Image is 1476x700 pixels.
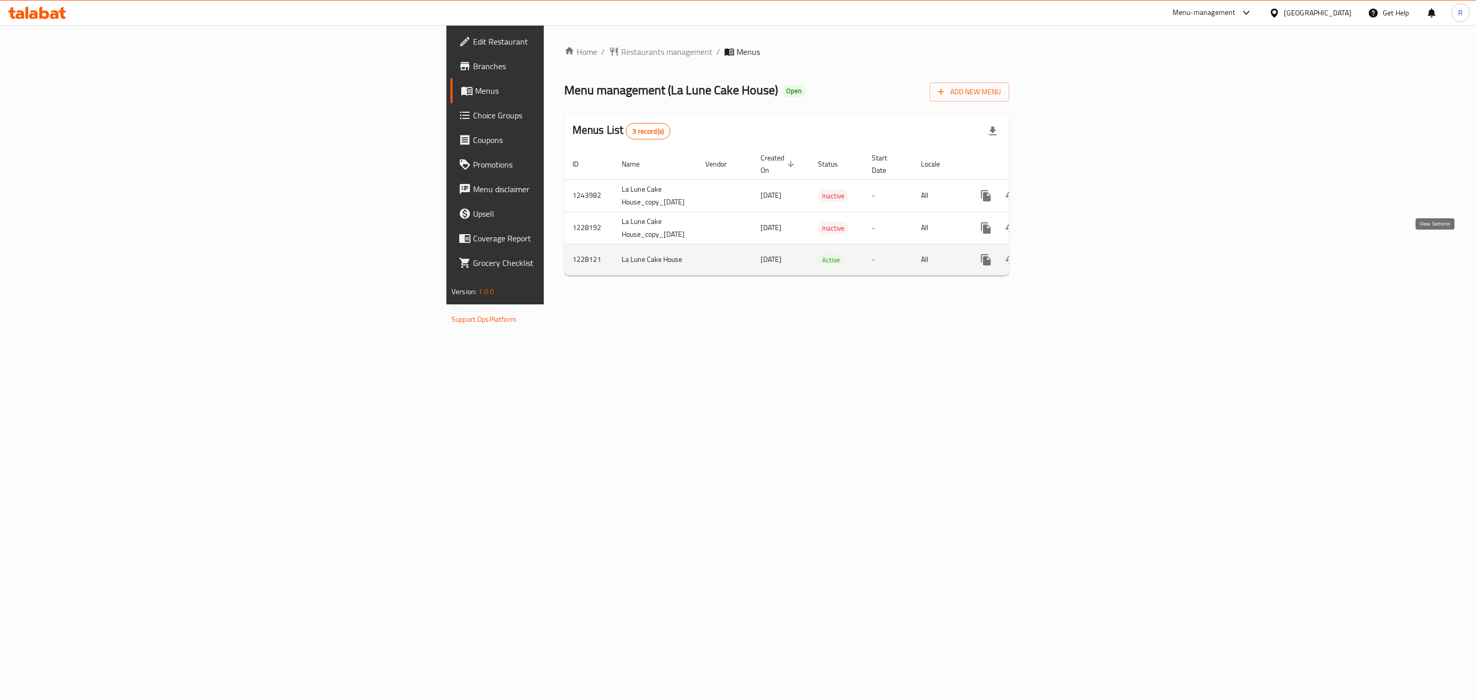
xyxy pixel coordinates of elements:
[572,122,670,139] h2: Menus List
[761,253,782,266] span: [DATE]
[450,78,693,103] a: Menus
[930,83,1009,101] button: Add New Menu
[716,46,720,58] li: /
[473,134,685,146] span: Coupons
[450,251,693,275] a: Grocery Checklist
[913,244,966,275] td: All
[564,46,1009,58] nav: breadcrumb
[452,285,477,298] span: Version:
[450,128,693,152] a: Coupons
[998,183,1023,208] button: Change Status
[1458,7,1463,18] span: R
[966,149,1080,180] th: Actions
[450,29,693,54] a: Edit Restaurant
[473,109,685,121] span: Choice Groups
[921,158,953,170] span: Locale
[622,158,653,170] span: Name
[974,183,998,208] button: more
[1284,7,1351,18] div: [GEOGRAPHIC_DATA]
[450,177,693,201] a: Menu disclaimer
[864,179,913,212] td: -
[913,179,966,212] td: All
[473,208,685,220] span: Upsell
[705,158,740,170] span: Vendor
[478,285,494,298] span: 1.0.0
[782,87,806,95] span: Open
[475,85,685,97] span: Menus
[473,183,685,195] span: Menu disclaimer
[452,302,499,316] span: Get support on:
[761,189,782,202] span: [DATE]
[818,190,849,202] span: Inactive
[998,248,1023,272] button: Change Status
[736,46,760,58] span: Menus
[572,158,592,170] span: ID
[998,216,1023,240] button: Change Status
[452,313,517,326] a: Support.OpsPlatform
[564,78,778,101] span: Menu management ( La Lune Cake House )
[818,254,844,266] span: Active
[450,103,693,128] a: Choice Groups
[864,244,913,275] td: -
[818,158,851,170] span: Status
[974,216,998,240] button: more
[473,232,685,244] span: Coverage Report
[450,226,693,251] a: Coverage Report
[450,152,693,177] a: Promotions
[473,257,685,269] span: Grocery Checklist
[473,60,685,72] span: Branches
[761,221,782,234] span: [DATE]
[974,248,998,272] button: more
[1173,7,1236,19] div: Menu-management
[761,152,797,176] span: Created On
[872,152,900,176] span: Start Date
[913,212,966,244] td: All
[450,54,693,78] a: Branches
[473,35,685,48] span: Edit Restaurant
[450,201,693,226] a: Upsell
[626,127,670,136] span: 3 record(s)
[938,86,1001,98] span: Add New Menu
[980,119,1005,143] div: Export file
[782,85,806,97] div: Open
[626,123,670,139] div: Total records count
[473,158,685,171] span: Promotions
[564,149,1080,276] table: enhanced table
[818,222,849,234] span: Inactive
[864,212,913,244] td: -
